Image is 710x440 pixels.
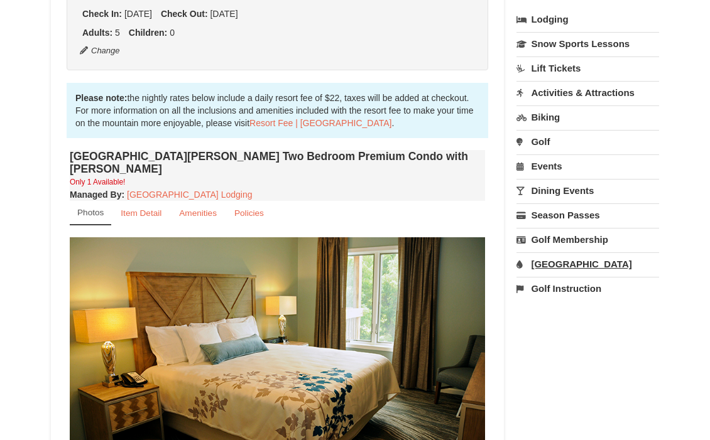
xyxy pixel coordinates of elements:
[112,201,170,225] a: Item Detail
[516,203,659,227] a: Season Passes
[124,9,152,19] span: [DATE]
[79,44,121,58] button: Change
[67,83,488,138] div: the nightly rates below include a daily resort fee of $22, taxes will be added at checkout. For m...
[516,179,659,202] a: Dining Events
[516,105,659,129] a: Biking
[70,201,111,225] a: Photos
[179,208,217,218] small: Amenities
[129,28,167,38] strong: Children:
[516,81,659,104] a: Activities & Attractions
[226,201,272,225] a: Policies
[70,150,485,175] h4: [GEOGRAPHIC_DATA][PERSON_NAME] Two Bedroom Premium Condo with [PERSON_NAME]
[77,208,104,217] small: Photos
[516,130,659,153] a: Golf
[70,190,121,200] span: Managed By
[127,190,252,200] a: [GEOGRAPHIC_DATA] Lodging
[161,9,208,19] strong: Check Out:
[75,93,127,103] strong: Please note:
[516,228,659,251] a: Golf Membership
[70,190,124,200] strong: :
[516,252,659,276] a: [GEOGRAPHIC_DATA]
[170,28,175,38] span: 0
[82,9,122,19] strong: Check In:
[70,178,125,186] small: Only 1 Available!
[249,118,391,128] a: Resort Fee | [GEOGRAPHIC_DATA]
[516,8,659,31] a: Lodging
[516,32,659,55] a: Snow Sports Lessons
[516,154,659,178] a: Events
[115,28,120,38] span: 5
[210,9,238,19] span: [DATE]
[516,56,659,80] a: Lift Tickets
[121,208,161,218] small: Item Detail
[171,201,225,225] a: Amenities
[82,28,112,38] strong: Adults:
[516,277,659,300] a: Golf Instruction
[234,208,264,218] small: Policies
